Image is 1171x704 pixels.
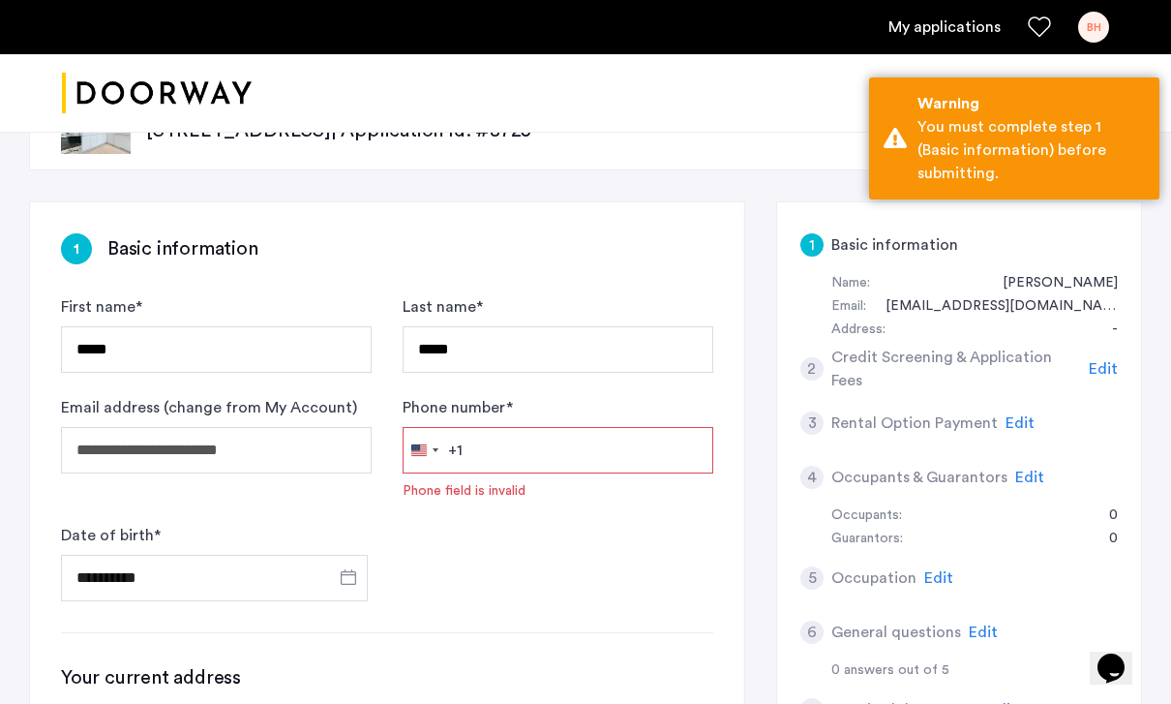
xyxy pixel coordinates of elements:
[888,15,1001,39] a: My application
[831,528,903,551] div: Guarantors:
[831,466,1007,489] h5: Occupants & Guarantors
[866,295,1118,319] div: karisflyflyfly@gmail.com
[1090,627,1152,685] iframe: chat widget
[404,428,463,473] button: Selected country
[403,396,513,419] label: Phone number *
[969,625,998,640] span: Edit
[831,272,870,295] div: Name:
[800,233,824,257] div: 1
[62,57,252,130] a: Cazamio logo
[917,115,1145,185] div: You must complete step 1 (Basic information) before submitting.
[800,566,824,590] div: 5
[831,659,1118,683] div: 0 answers out of 5
[1090,505,1118,528] div: 0
[61,295,142,319] label: First name *
[800,412,824,435] div: 3
[61,233,92,264] div: 1
[917,92,1145,115] div: Warning
[1093,319,1118,342] div: -
[983,272,1118,295] div: Baoyi Huang
[831,505,902,528] div: Occupants:
[1028,15,1051,39] a: Favorites
[62,57,252,130] img: logo
[831,295,866,319] div: Email:
[61,396,357,419] label: Email address (change from My Account)
[831,566,916,590] h5: Occupation
[1090,528,1118,551] div: 0
[831,412,998,435] h5: Rental Option Payment
[1089,361,1118,377] span: Edit
[924,570,953,586] span: Edit
[831,621,961,644] h5: General questions
[1015,470,1044,485] span: Edit
[448,439,463,462] div: +1
[337,566,360,589] button: Open calendar
[1006,415,1035,431] span: Edit
[831,319,886,342] div: Address:
[800,466,824,489] div: 4
[831,346,1082,392] h5: Credit Screening & Application Fees
[1078,12,1109,43] div: BH
[831,233,958,257] h5: Basic information
[800,621,824,644] div: 6
[61,664,713,691] h3: Your current address
[403,295,483,319] label: Last name *
[800,357,824,381] div: 2
[107,235,258,262] h3: Basic information
[403,481,525,501] div: Phone field is invalid
[61,524,161,547] label: Date of birth *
